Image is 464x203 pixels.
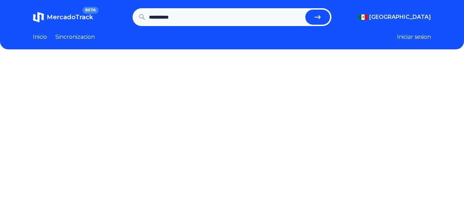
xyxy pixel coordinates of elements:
img: Mexico [358,14,368,20]
a: MercadoTrackBETA [33,12,93,23]
button: Iniciar sesion [397,33,431,41]
span: [GEOGRAPHIC_DATA] [369,13,431,21]
img: MercadoTrack [33,12,44,23]
a: Inicio [33,33,47,41]
button: [GEOGRAPHIC_DATA] [358,13,431,21]
span: MercadoTrack [47,13,93,21]
a: Sincronizacion [55,33,95,41]
span: BETA [82,7,99,14]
